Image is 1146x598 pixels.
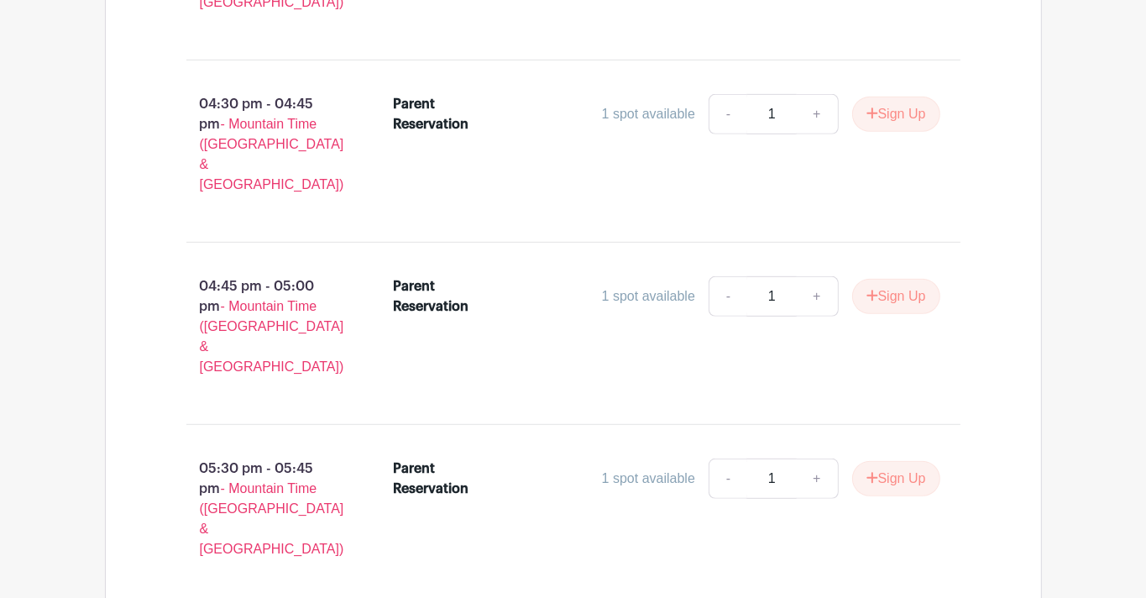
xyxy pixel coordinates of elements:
[796,94,838,134] a: +
[200,117,344,191] span: - Mountain Time ([GEOGRAPHIC_DATA] & [GEOGRAPHIC_DATA])
[393,459,510,499] div: Parent Reservation
[393,94,510,134] div: Parent Reservation
[602,286,695,307] div: 1 spot available
[602,469,695,489] div: 1 spot available
[200,299,344,374] span: - Mountain Time ([GEOGRAPHIC_DATA] & [GEOGRAPHIC_DATA])
[709,276,747,317] a: -
[602,104,695,124] div: 1 spot available
[852,97,940,132] button: Sign Up
[160,452,367,566] p: 05:30 pm - 05:45 pm
[852,279,940,314] button: Sign Up
[709,459,747,499] a: -
[160,270,367,384] p: 04:45 pm - 05:00 pm
[709,94,747,134] a: -
[393,276,510,317] div: Parent Reservation
[160,87,367,202] p: 04:30 pm - 04:45 pm
[200,481,344,556] span: - Mountain Time ([GEOGRAPHIC_DATA] & [GEOGRAPHIC_DATA])
[796,276,838,317] a: +
[852,461,940,496] button: Sign Up
[796,459,838,499] a: +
